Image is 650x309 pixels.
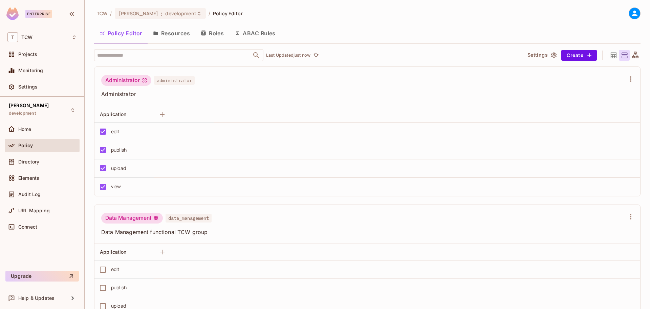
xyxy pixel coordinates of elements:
[9,111,36,116] span: development
[18,159,39,165] span: Directory
[101,75,151,86] div: Administrator
[561,50,597,61] button: Create
[111,165,126,172] div: upload
[101,90,625,98] span: Administrator
[525,50,559,61] button: Settings
[148,25,195,42] button: Resources
[18,127,31,132] span: Home
[165,10,196,17] span: development
[94,25,148,42] button: Policy Editor
[111,183,121,190] div: view
[111,284,127,291] div: publish
[312,51,320,59] button: refresh
[229,25,281,42] button: ABAC Rules
[252,51,261,60] button: Open
[111,146,127,154] div: publish
[25,10,52,18] div: Enterprise
[97,10,107,17] span: the active workspace
[209,10,210,17] li: /
[195,25,229,42] button: Roles
[160,11,163,16] span: :
[110,10,112,17] li: /
[310,51,320,59] span: Click to refresh data
[18,295,55,301] span: Help & Updates
[266,53,310,58] p: Last Updated just now
[119,10,158,17] span: [PERSON_NAME]
[18,68,43,73] span: Monitoring
[7,32,18,42] span: T
[18,143,33,148] span: Policy
[9,103,49,108] span: [PERSON_NAME]
[166,214,212,223] span: data_management
[18,84,38,90] span: Settings
[101,228,625,236] span: Data Management functional TCW group
[18,52,37,57] span: Projects
[18,224,37,230] span: Connect
[6,7,19,20] img: SReyMgAAAABJRU5ErkJggg==
[21,35,32,40] span: Workspace: TCW
[154,76,195,85] span: administrator
[100,249,127,255] span: Application
[100,111,127,117] span: Application
[213,10,243,17] span: Policy Editor
[5,271,79,282] button: Upgrade
[18,175,39,181] span: Elements
[111,128,120,135] div: edit
[313,52,319,59] span: refresh
[111,266,120,273] div: edit
[18,192,41,197] span: Audit Log
[18,208,50,213] span: URL Mapping
[101,213,163,224] div: Data Management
